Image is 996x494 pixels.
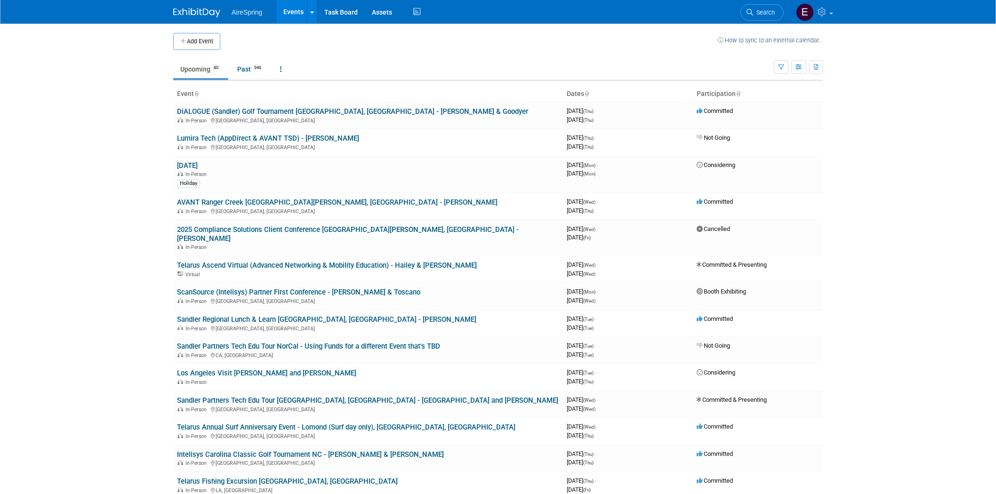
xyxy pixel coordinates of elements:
[173,60,228,78] a: Upcoming80
[736,90,740,97] a: Sort by Participation Type
[177,432,559,439] div: [GEOGRAPHIC_DATA], [GEOGRAPHIC_DATA]
[595,450,596,457] span: -
[595,315,596,322] span: -
[796,3,814,21] img: erica arjona
[697,161,735,168] span: Considering
[567,432,594,439] span: [DATE]
[173,86,563,102] th: Event
[177,352,183,357] img: In-Person Event
[173,8,220,17] img: ExhibitDay
[177,433,183,438] img: In-Person Event
[177,198,498,207] a: AVANT Ranger Creek [GEOGRAPHIC_DATA][PERSON_NAME], [GEOGRAPHIC_DATA] - [PERSON_NAME]
[595,477,596,484] span: -
[567,207,594,214] span: [DATE]
[567,351,594,358] span: [DATE]
[567,198,598,205] span: [DATE]
[185,144,209,151] span: In-Person
[185,244,209,250] span: In-Person
[567,288,598,295] span: [DATE]
[697,315,733,322] span: Committed
[177,459,559,466] div: [GEOGRAPHIC_DATA], [GEOGRAPHIC_DATA]
[185,208,209,215] span: In-Person
[177,297,559,304] div: [GEOGRAPHIC_DATA], [GEOGRAPHIC_DATA]
[567,116,594,123] span: [DATE]
[597,198,598,205] span: -
[583,144,594,150] span: (Thu)
[583,171,595,176] span: (Mon)
[697,288,746,295] span: Booth Exhibiting
[567,405,595,412] span: [DATE]
[567,225,598,232] span: [DATE]
[177,208,183,213] img: In-Person Event
[185,271,202,278] span: Virtual
[597,225,598,232] span: -
[177,369,356,377] a: Los Angeles Visit [PERSON_NAME] and [PERSON_NAME]
[583,478,594,484] span: (Thu)
[194,90,199,97] a: Sort by Event Name
[177,396,558,405] a: Sandler Partners Tech Edu Tour [GEOGRAPHIC_DATA], [GEOGRAPHIC_DATA] - [GEOGRAPHIC_DATA] and [PERS...
[583,199,595,205] span: (Wed)
[185,406,209,413] span: In-Person
[177,244,183,249] img: In-Person Event
[567,234,591,241] span: [DATE]
[697,198,733,205] span: Committed
[753,9,775,16] span: Search
[583,326,594,331] span: (Tue)
[177,225,519,243] a: 2025 Compliance Solutions Client Conference [GEOGRAPHIC_DATA][PERSON_NAME], [GEOGRAPHIC_DATA] - [...
[177,107,528,116] a: DiALOGUE (Sandler) Golf Tournament [GEOGRAPHIC_DATA], [GEOGRAPHIC_DATA] - [PERSON_NAME] & Goodyer
[597,261,598,268] span: -
[567,297,595,304] span: [DATE]
[697,396,767,403] span: Committed & Presenting
[177,171,183,176] img: In-Person Event
[185,433,209,439] span: In-Person
[567,342,596,349] span: [DATE]
[567,143,594,150] span: [DATE]
[177,406,183,411] img: In-Person Event
[597,288,598,295] span: -
[567,450,596,457] span: [DATE]
[251,64,264,72] span: 946
[597,423,598,430] span: -
[567,170,595,177] span: [DATE]
[177,351,559,359] div: CA, [GEOGRAPHIC_DATA]
[583,118,594,123] span: (Thu)
[567,315,596,322] span: [DATE]
[185,379,209,385] span: In-Person
[211,64,221,72] span: 80
[697,369,735,376] span: Considering
[583,109,594,114] span: (Thu)
[232,8,262,16] span: AireSpring
[583,298,595,303] span: (Wed)
[595,342,596,349] span: -
[597,161,598,168] span: -
[185,460,209,466] span: In-Person
[697,477,733,484] span: Committed
[583,379,594,384] span: (Thu)
[567,270,595,277] span: [DATE]
[567,459,594,466] span: [DATE]
[583,343,594,349] span: (Tue)
[185,326,209,332] span: In-Person
[740,4,784,21] a: Search
[597,396,598,403] span: -
[697,107,733,114] span: Committed
[697,450,733,457] span: Committed
[185,298,209,304] span: In-Person
[583,317,594,322] span: (Tue)
[567,134,596,141] span: [DATE]
[177,405,559,413] div: [GEOGRAPHIC_DATA], [GEOGRAPHIC_DATA]
[177,460,183,465] img: In-Person Event
[583,263,595,268] span: (Wed)
[177,487,183,492] img: In-Person Event
[583,271,595,277] span: (Wed)
[583,487,591,493] span: (Fri)
[185,118,209,124] span: In-Person
[567,423,598,430] span: [DATE]
[697,423,733,430] span: Committed
[595,369,596,376] span: -
[177,326,183,330] img: In-Person Event
[697,261,767,268] span: Committed & Presenting
[177,161,198,170] a: [DATE]
[567,477,596,484] span: [DATE]
[718,37,823,44] a: How to sync to an external calendar...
